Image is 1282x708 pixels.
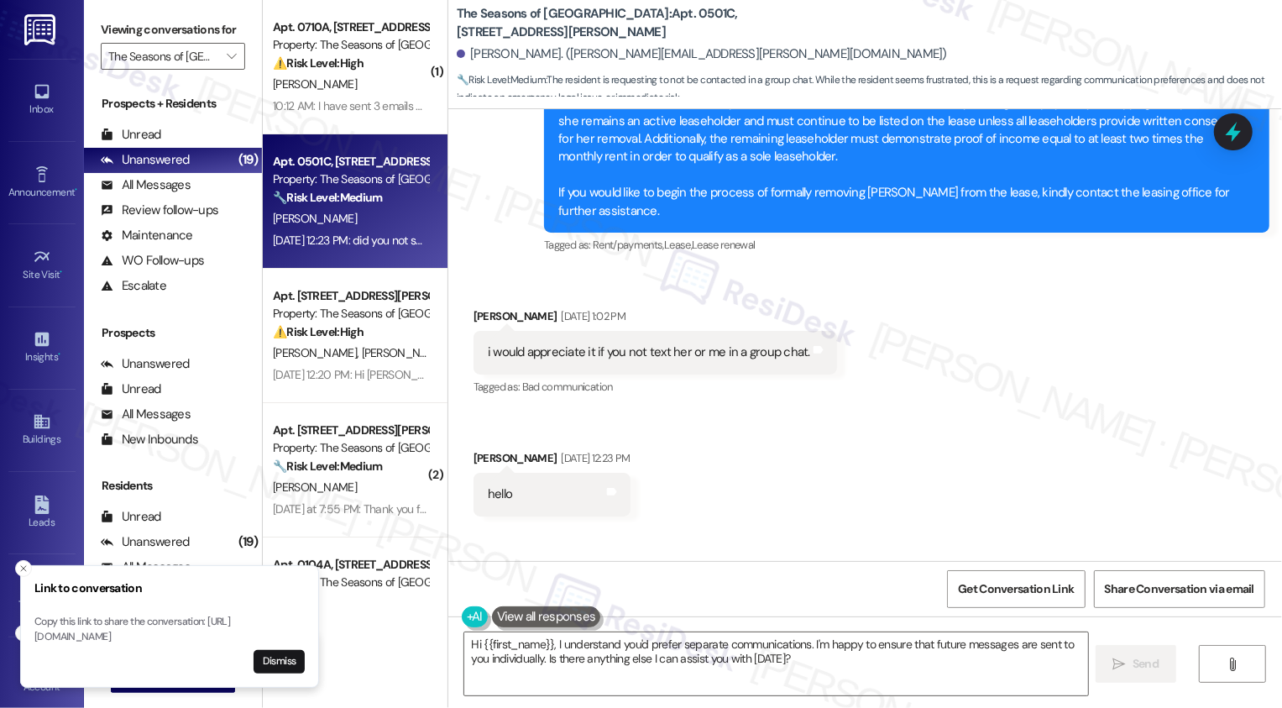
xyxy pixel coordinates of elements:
[34,615,305,644] p: Copy this link to share the conversation: [URL][DOMAIN_NAME]
[457,73,546,87] strong: 🔧 Risk Level: Medium
[101,17,245,43] label: Viewing conversations for
[15,625,32,642] button: Close toast
[273,170,428,188] div: Property: The Seasons of [GEOGRAPHIC_DATA]
[227,50,236,63] i: 
[101,176,191,194] div: All Messages
[361,345,445,360] span: [PERSON_NAME]
[273,18,428,36] div: Apt. 0710A, [STREET_ADDRESS][PERSON_NAME]
[34,580,305,597] h3: Link to conversation
[8,655,76,700] a: Account
[101,406,191,423] div: All Messages
[692,238,756,252] span: Lease renewal
[101,355,190,373] div: Unanswered
[558,76,1243,220] div: Hi [PERSON_NAME], it's nice to meet you! Thank you for letting us know that [PERSON_NAME] is no l...
[273,439,428,457] div: Property: The Seasons of [GEOGRAPHIC_DATA]
[101,277,166,295] div: Escalate
[273,36,428,54] div: Property: The Seasons of [GEOGRAPHIC_DATA]
[8,77,76,123] a: Inbox
[273,76,357,92] span: [PERSON_NAME]
[273,574,428,591] div: Property: The Seasons of [GEOGRAPHIC_DATA]
[84,324,262,342] div: Prospects
[273,305,428,323] div: Property: The Seasons of [GEOGRAPHIC_DATA]
[24,14,59,45] img: ResiDesk Logo
[557,307,625,325] div: [DATE] 1:02 PM
[1133,655,1159,673] span: Send
[488,344,810,361] div: i would appreciate it if you not text her or me in a group chat.
[8,243,76,288] a: Site Visit •
[101,151,190,169] div: Unanswered
[101,252,204,270] div: WO Follow-ups
[101,380,161,398] div: Unread
[273,55,364,71] strong: ⚠️ Risk Level: High
[273,233,468,248] div: [DATE] 12:23 PM: did you not see my text
[8,490,76,536] a: Leads
[1096,645,1177,683] button: Send
[273,98,913,113] div: 10:12 AM: I have sent 3 emails now to the seasons office and concierge regarding my missing fob. ...
[8,325,76,370] a: Insights •
[1105,580,1254,598] span: Share Conversation via email
[108,43,218,70] input: All communities
[474,375,837,399] div: Tagged as:
[664,238,692,252] span: Lease ,
[1227,658,1239,671] i: 
[234,147,262,173] div: (19)
[1113,658,1126,671] i: 
[60,266,63,278] span: •
[273,422,428,439] div: Apt. [STREET_ADDRESS][PERSON_NAME]
[457,45,947,63] div: [PERSON_NAME]. ([PERSON_NAME][EMAIL_ADDRESS][PERSON_NAME][DOMAIN_NAME])
[101,431,198,448] div: New Inbounds
[101,202,218,219] div: Review follow-ups
[474,307,837,331] div: [PERSON_NAME]
[488,485,512,503] div: hello
[544,233,1269,257] div: Tagged as:
[557,449,630,467] div: [DATE] 12:23 PM
[101,227,193,244] div: Maintenance
[593,238,664,252] span: Rent/payments ,
[958,580,1074,598] span: Get Conversation Link
[947,570,1085,608] button: Get Conversation Link
[15,560,32,577] button: Close toast
[1094,570,1265,608] button: Share Conversation via email
[254,650,305,674] button: Dismiss
[84,95,262,113] div: Prospects + Residents
[457,71,1282,108] span: : The resident is requesting to not be contacted in a group chat. While the resident seems frustr...
[101,533,190,551] div: Unanswered
[522,380,613,394] span: Bad communication
[101,126,161,144] div: Unread
[273,459,382,474] strong: 🔧 Risk Level: Medium
[234,529,262,555] div: (19)
[474,449,631,473] div: [PERSON_NAME]
[273,345,362,360] span: [PERSON_NAME]
[101,508,161,526] div: Unread
[273,556,428,574] div: Apt. 0104A, [STREET_ADDRESS][PERSON_NAME]
[464,632,1088,695] textarea: Hi {{first_name}}, I understand you'd prefer separate communications. I'm happy to ensure that fu...
[8,573,76,618] a: Templates •
[75,184,77,196] span: •
[84,477,262,495] div: Residents
[273,211,357,226] span: [PERSON_NAME]
[273,480,357,495] span: [PERSON_NAME]
[8,407,76,453] a: Buildings
[273,287,428,305] div: Apt. [STREET_ADDRESS][PERSON_NAME]
[273,324,364,339] strong: ⚠️ Risk Level: High
[273,153,428,170] div: Apt. 0501C, [STREET_ADDRESS][PERSON_NAME]
[273,190,382,205] strong: 🔧 Risk Level: Medium
[457,5,793,41] b: The Seasons of [GEOGRAPHIC_DATA]: Apt. 0501C, [STREET_ADDRESS][PERSON_NAME]
[58,349,60,360] span: •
